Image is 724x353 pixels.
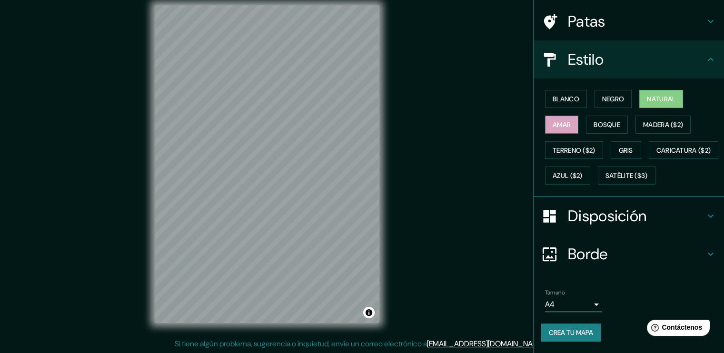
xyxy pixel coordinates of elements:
[541,324,601,342] button: Crea tu mapa
[643,120,683,129] font: Madera ($2)
[619,146,633,155] font: Gris
[649,141,719,159] button: Caricatura ($2)
[155,5,379,323] canvas: Mapa
[639,90,683,108] button: Natural
[605,172,648,180] font: Satélite ($3)
[545,141,603,159] button: Terreno ($2)
[175,339,427,349] font: Si tiene algún problema, sugerencia o inquietud, envíe un correo electrónico a
[545,297,602,312] div: A4
[545,299,555,309] font: A4
[427,339,545,349] a: [EMAIL_ADDRESS][DOMAIN_NAME]
[568,244,608,264] font: Borde
[602,95,625,103] font: Negro
[595,90,632,108] button: Negro
[568,49,604,69] font: Estilo
[534,40,724,78] div: Estilo
[363,307,375,318] button: Activar o desactivar atribución
[545,90,587,108] button: Blanco
[553,95,579,103] font: Blanco
[534,235,724,273] div: Borde
[549,328,593,337] font: Crea tu mapa
[553,172,583,180] font: Azul ($2)
[647,95,675,103] font: Natural
[611,141,641,159] button: Gris
[553,120,571,129] font: Amar
[656,146,711,155] font: Caricatura ($2)
[639,316,714,343] iframe: Lanzador de widgets de ayuda
[534,2,724,40] div: Patas
[534,197,724,235] div: Disposición
[568,11,605,31] font: Patas
[635,116,691,134] button: Madera ($2)
[545,167,590,185] button: Azul ($2)
[545,116,578,134] button: Amar
[598,167,655,185] button: Satélite ($3)
[545,289,565,296] font: Tamaño
[568,206,646,226] font: Disposición
[553,146,595,155] font: Terreno ($2)
[594,120,620,129] font: Bosque
[586,116,628,134] button: Bosque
